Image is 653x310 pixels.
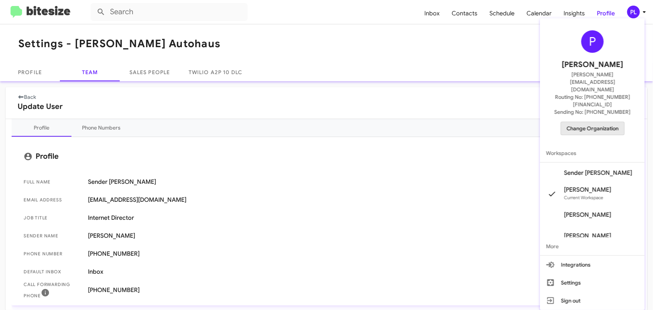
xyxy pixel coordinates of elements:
[564,186,611,194] span: [PERSON_NAME]
[540,274,645,292] button: Settings
[564,195,603,200] span: Current Workspace
[564,232,611,240] span: [PERSON_NAME]
[564,169,632,177] span: Sender [PERSON_NAME]
[581,30,604,53] div: P
[540,292,645,310] button: Sign out
[549,93,636,108] span: Routing No: [PHONE_NUMBER][FINANCIAL_ID]
[562,59,623,71] span: [PERSON_NAME]
[564,211,611,219] span: [PERSON_NAME]
[567,122,619,135] span: Change Organization
[561,122,625,135] button: Change Organization
[540,256,645,274] button: Integrations
[540,144,645,162] span: Workspaces
[549,71,636,93] span: [PERSON_NAME][EMAIL_ADDRESS][DOMAIN_NAME]
[554,108,631,116] span: Sending No: [PHONE_NUMBER]
[540,237,645,255] span: More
